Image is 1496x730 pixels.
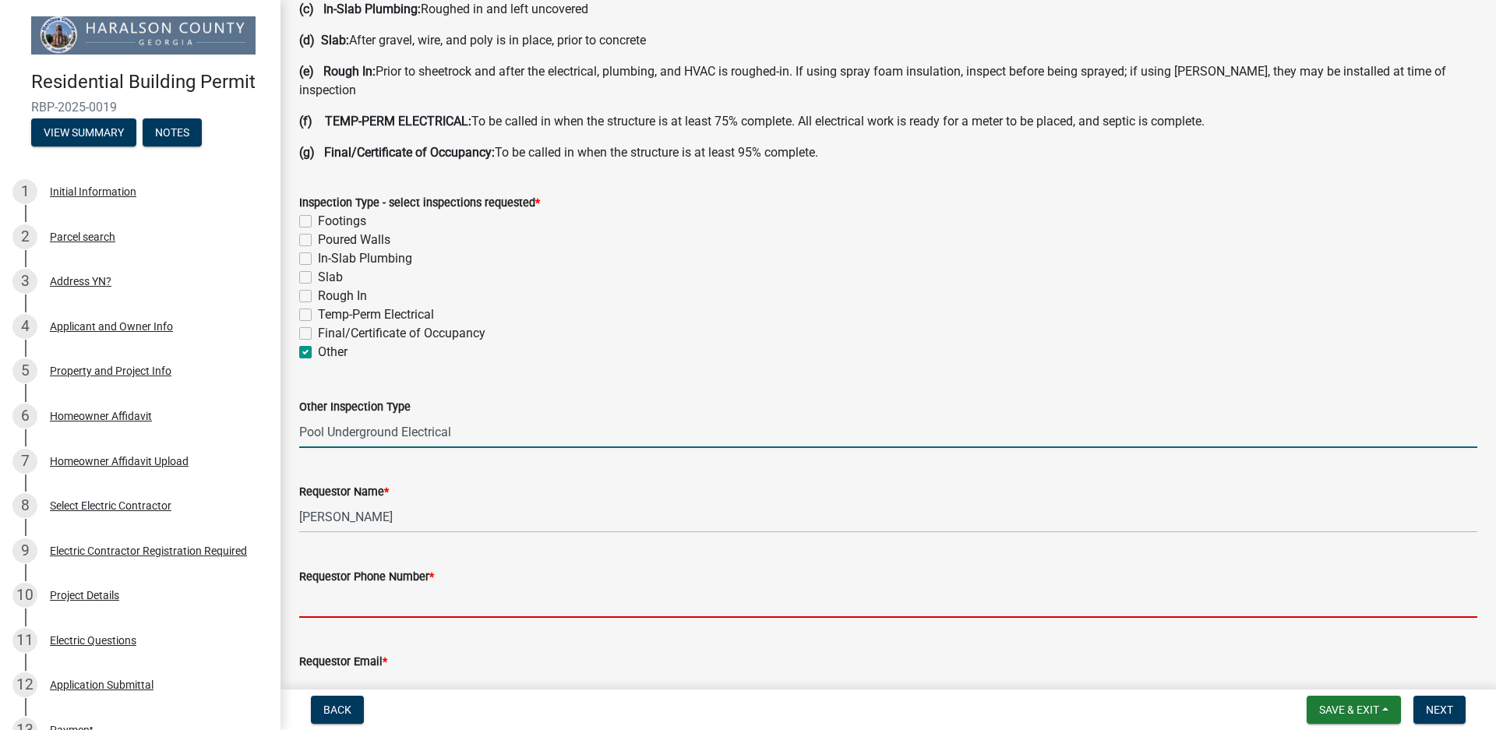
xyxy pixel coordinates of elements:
label: Poured Walls [318,231,390,249]
div: 7 [12,449,37,474]
label: Other Inspection Type [299,402,411,413]
div: Homeowner Affidavit [50,411,152,421]
label: Requestor Name [299,487,389,498]
label: Footings [318,212,366,231]
p: To be called in when the structure is at least 95% complete. [299,143,1477,162]
div: Electric Questions [50,635,136,646]
div: 11 [12,628,37,653]
label: In-Slab Plumbing [318,249,412,268]
div: 5 [12,358,37,383]
wm-modal-confirm: Summary [31,127,136,139]
div: Property and Project Info [50,365,171,376]
strong: (f) TEMP-PERM ELECTRICAL: [299,114,471,129]
div: 2 [12,224,37,249]
p: To be called in when the structure is at least 75% complete. All electrical work is ready for a m... [299,112,1477,131]
div: Homeowner Affidavit Upload [50,456,189,467]
div: 12 [12,672,37,697]
div: Electric Contractor Registration Required [50,545,247,556]
div: Applicant and Owner Info [50,321,173,332]
h4: Residential Building Permit [31,71,268,93]
button: Next [1413,696,1466,724]
strong: (d) Slab: [299,33,349,48]
p: Prior to sheetrock and after the electrical, plumbing, and HVAC is roughed-in. If using spray foa... [299,62,1477,100]
span: RBP-2025-0019 [31,100,249,115]
span: Save & Exit [1319,704,1379,716]
button: Back [311,696,364,724]
label: Temp-Perm Electrical [318,305,434,324]
div: Initial Information [50,186,136,197]
div: 10 [12,583,37,608]
img: Haralson County, Georgia [31,16,256,55]
div: 3 [12,269,37,294]
div: Parcel search [50,231,115,242]
label: Slab [318,268,343,287]
div: 4 [12,314,37,339]
label: Other [318,343,348,361]
label: Rough In [318,287,367,305]
div: Select Electric Contractor [50,500,171,511]
div: Project Details [50,590,119,601]
div: 9 [12,538,37,563]
div: 1 [12,179,37,204]
button: View Summary [31,118,136,146]
label: Final/Certificate of Occupancy [318,324,485,343]
button: Notes [143,118,202,146]
div: Application Submittal [50,679,153,690]
strong: (e) Rough In: [299,64,376,79]
label: Requestor Email [299,657,387,668]
span: Back [323,704,351,716]
label: Inspection Type - select inspections requested [299,198,540,209]
div: 6 [12,404,37,428]
div: 8 [12,493,37,518]
span: Next [1426,704,1453,716]
strong: (g) Final/Certificate of Occupancy: [299,145,495,160]
p: After gravel, wire, and poly is in place, prior to concrete [299,31,1477,50]
wm-modal-confirm: Notes [143,127,202,139]
div: Address YN? [50,276,111,287]
strong: (c) In-Slab Plumbing: [299,2,421,16]
label: Requestor Phone Number [299,572,434,583]
button: Save & Exit [1307,696,1401,724]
